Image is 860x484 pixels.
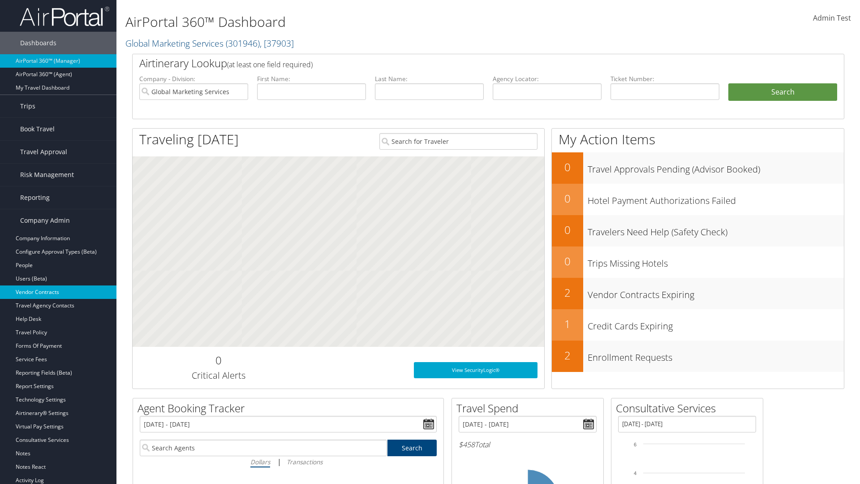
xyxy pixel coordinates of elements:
h2: 0 [552,222,583,238]
label: Agency Locator: [493,74,602,83]
h3: Credit Cards Expiring [588,315,844,333]
h3: Vendor Contracts Expiring [588,284,844,301]
label: Company - Division: [139,74,248,83]
h2: 1 [552,316,583,332]
h2: Airtinerary Lookup [139,56,778,71]
label: First Name: [257,74,366,83]
i: Transactions [287,458,322,466]
span: (at least one field required) [227,60,313,69]
h2: 0 [552,254,583,269]
a: 0Hotel Payment Authorizations Failed [552,184,844,215]
h1: Traveling [DATE] [139,130,239,149]
span: Travel Approval [20,141,67,163]
a: Admin Test [813,4,851,32]
span: Trips [20,95,35,117]
h2: 0 [552,191,583,206]
a: Global Marketing Services [125,37,294,49]
h3: Travel Approvals Pending (Advisor Booked) [588,159,844,176]
h6: Total [459,440,597,449]
div: | [140,456,437,467]
input: Search Agents [140,440,387,456]
h2: 2 [552,285,583,300]
label: Ticket Number: [611,74,719,83]
span: Book Travel [20,118,55,140]
h2: 0 [552,160,583,175]
span: Company Admin [20,209,70,232]
h1: My Action Items [552,130,844,149]
h2: 2 [552,348,583,363]
h3: Hotel Payment Authorizations Failed [588,190,844,207]
a: Search [387,440,437,456]
h1: AirPortal 360™ Dashboard [125,13,609,31]
a: 0Travel Approvals Pending (Advisor Booked) [552,152,844,184]
img: airportal-logo.png [20,6,109,27]
i: Dollars [250,458,270,466]
h2: Consultative Services [616,401,763,416]
h2: 0 [139,353,297,368]
a: 0Trips Missing Hotels [552,246,844,278]
a: 0Travelers Need Help (Safety Check) [552,215,844,246]
a: 1Credit Cards Expiring [552,309,844,341]
a: 2Vendor Contracts Expiring [552,278,844,309]
input: Search for Traveler [379,133,537,150]
h3: Travelers Need Help (Safety Check) [588,221,844,238]
tspan: 6 [634,442,636,447]
h3: Critical Alerts [139,369,297,382]
a: View SecurityLogic® [414,362,537,378]
span: Admin Test [813,13,851,23]
span: Reporting [20,186,50,209]
h2: Agent Booking Tracker [138,401,443,416]
span: $458 [459,440,475,449]
span: Risk Management [20,164,74,186]
tspan: 4 [634,471,636,476]
h2: Travel Spend [456,401,603,416]
h3: Enrollment Requests [588,347,844,364]
a: 2Enrollment Requests [552,341,844,372]
label: Last Name: [375,74,484,83]
span: , [ 37903 ] [260,37,294,49]
button: Search [728,83,837,101]
span: ( 301946 ) [226,37,260,49]
h3: Trips Missing Hotels [588,253,844,270]
span: Dashboards [20,32,56,54]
